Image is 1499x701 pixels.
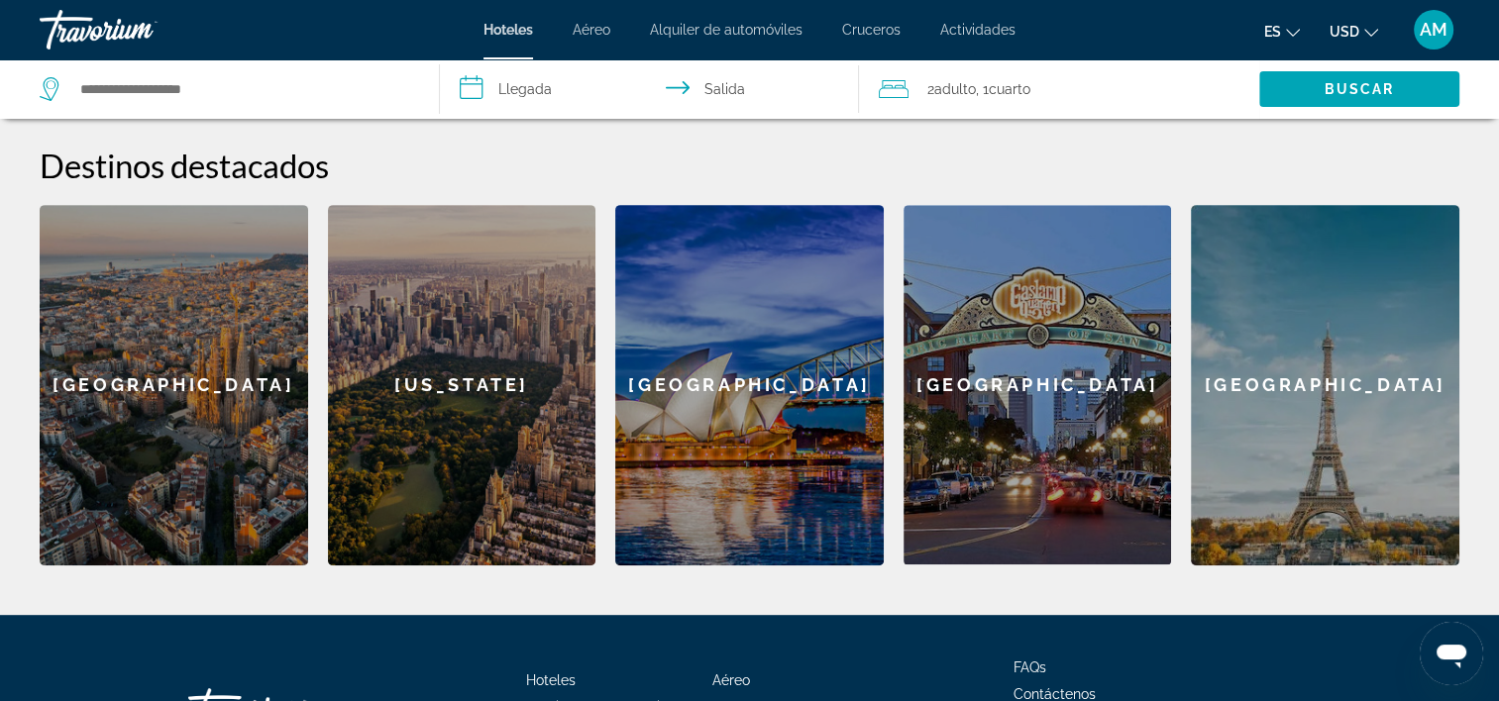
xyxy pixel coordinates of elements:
input: Search hotel destination [78,74,409,104]
button: Travelers: 2 adults, 0 children [859,59,1259,119]
div: [US_STATE] [328,205,596,565]
span: es [1264,24,1281,40]
div: [GEOGRAPHIC_DATA] [615,205,884,565]
div: [GEOGRAPHIC_DATA] [904,205,1172,564]
a: Alquiler de automóviles [650,22,803,38]
span: , 1 [975,75,1029,103]
h2: Destinos destacados [40,146,1459,185]
button: Change currency [1330,17,1378,46]
a: Aéreo [712,672,750,688]
span: Cuarto [988,81,1029,97]
a: Aéreo [573,22,610,38]
span: 2 [926,75,975,103]
a: Cruceros [842,22,901,38]
div: [GEOGRAPHIC_DATA] [40,205,308,565]
button: User Menu [1408,9,1459,50]
a: Hoteles [483,22,533,38]
a: Travorium [40,4,238,55]
span: Adulto [933,81,975,97]
span: USD [1330,24,1359,40]
a: Actividades [940,22,1016,38]
a: FAQs [1014,659,1046,675]
span: Buscar [1325,81,1395,97]
div: [GEOGRAPHIC_DATA] [1191,205,1459,565]
button: Change language [1264,17,1300,46]
button: Search [1259,71,1459,107]
a: San Diego[GEOGRAPHIC_DATA] [904,205,1172,565]
iframe: Botón para iniciar la ventana de mensajería [1420,622,1483,685]
button: Select check in and out date [440,59,860,119]
a: Hoteles [526,672,576,688]
a: New York[US_STATE] [328,205,596,565]
a: Barcelona[GEOGRAPHIC_DATA] [40,205,308,565]
a: Sydney[GEOGRAPHIC_DATA] [615,205,884,565]
span: AM [1420,20,1447,40]
a: Paris[GEOGRAPHIC_DATA] [1191,205,1459,565]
